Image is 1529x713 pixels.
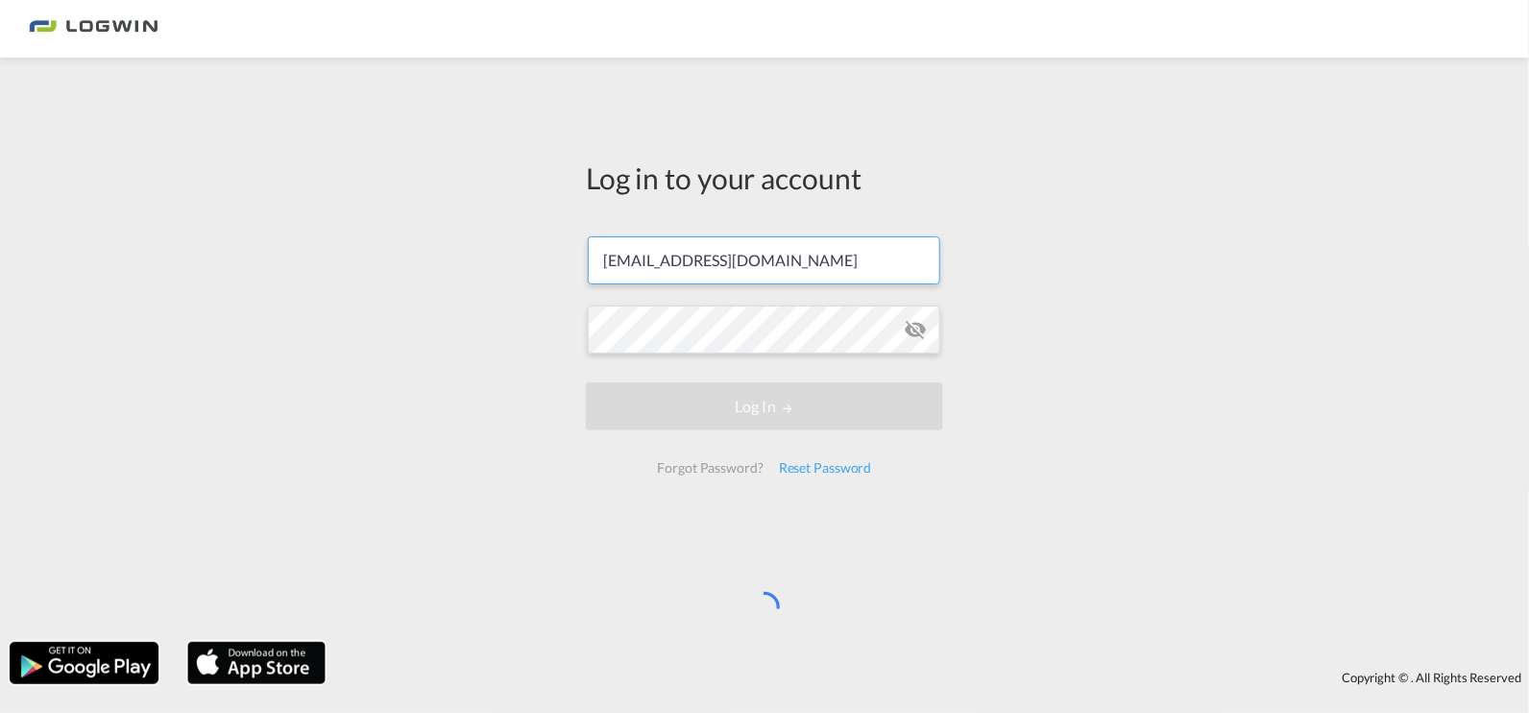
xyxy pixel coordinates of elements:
[586,382,943,430] button: LOGIN
[335,661,1529,694] div: Copyright © . All Rights Reserved
[586,158,943,198] div: Log in to your account
[8,640,160,686] img: google.png
[904,318,927,341] md-icon: icon-eye-off
[29,8,158,51] img: bc73a0e0d8c111efacd525e4c8ad7d32.png
[771,451,880,485] div: Reset Password
[588,236,940,284] input: Enter email/phone number
[649,451,770,485] div: Forgot Password?
[185,640,328,686] img: apple.png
